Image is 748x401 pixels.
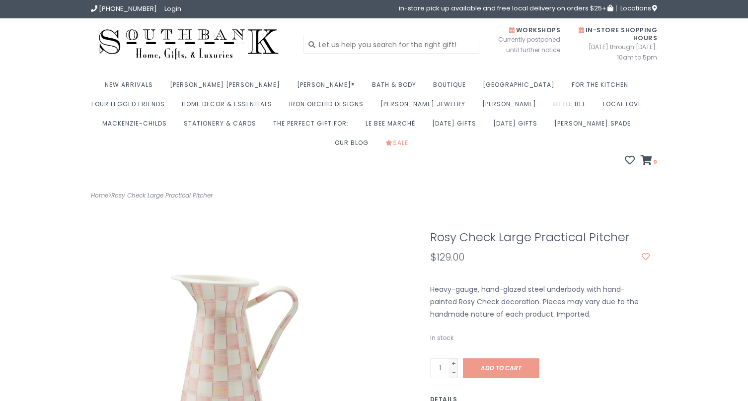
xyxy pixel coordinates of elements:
[335,136,374,155] a: Our Blog
[297,78,360,97] a: [PERSON_NAME]®
[430,334,453,342] span: In stock
[579,26,657,42] span: In-Store Shopping Hours
[433,78,471,97] a: Boutique
[273,117,354,136] a: The perfect gift for:
[423,283,658,321] div: Heavy-gauge, hand-glazed steel underbody with hand-painted Rosy Check decoration. Pieces may vary...
[482,97,541,117] a: [PERSON_NAME]
[91,26,287,63] img: Southbank Gift Company -- Home, Gifts, and Luxuries
[642,252,650,262] a: Add to wishlist
[184,117,261,136] a: Stationery & Cards
[575,42,657,63] span: [DATE] through [DATE]: 10am to 5pm
[303,36,480,54] input: Let us help you search for the right gift!
[91,4,157,13] a: [PHONE_NUMBER]
[641,156,657,166] a: 0
[450,359,458,368] a: +
[105,78,158,97] a: New Arrivals
[164,4,181,13] a: Login
[481,364,522,372] span: Add to cart
[463,358,539,378] a: Add to cart
[385,136,413,155] a: Sale
[432,117,481,136] a: [DATE] Gifts
[430,231,650,244] h1: Rosy Check Large Practical Pitcher
[509,26,560,34] span: Workshops
[111,191,213,200] a: Rosy Check Large Practical Pitcher
[572,78,633,97] a: For the Kitchen
[430,250,464,264] span: $129.00
[366,117,420,136] a: Le Bee Marché
[399,5,613,11] span: in-store pick up available and free local delivery on orders $25+
[289,97,369,117] a: Iron Orchid Designs
[102,117,172,136] a: MacKenzie-Childs
[603,97,647,117] a: Local Love
[652,158,657,166] span: 0
[380,97,470,117] a: [PERSON_NAME] Jewelry
[553,97,591,117] a: Little Bee
[83,190,374,201] div: >
[483,78,560,97] a: [GEOGRAPHIC_DATA]
[182,97,277,117] a: Home Decor & Essentials
[99,4,157,13] span: [PHONE_NUMBER]
[486,34,560,55] span: Currently postponed until further notice
[450,368,458,377] a: -
[620,3,657,13] span: Locations
[554,117,636,136] a: [PERSON_NAME] Spade
[372,78,421,97] a: Bath & Body
[616,5,657,11] a: Locations
[170,78,285,97] a: [PERSON_NAME] [PERSON_NAME]
[91,97,170,117] a: Four Legged Friends
[493,117,542,136] a: [DATE] Gifts
[91,191,108,200] a: Home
